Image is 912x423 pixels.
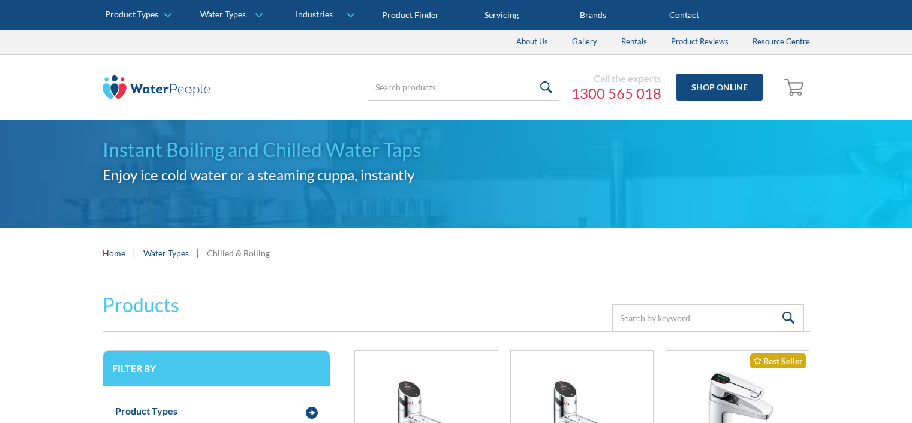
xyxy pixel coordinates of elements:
[296,10,333,20] div: Industries
[105,10,158,20] div: Product Types
[103,75,210,99] img: The Water People
[571,72,661,84] div: Call the experts
[659,30,741,54] a: Product Reviews
[504,30,560,54] a: About Us
[609,30,659,54] a: Rentals
[103,247,125,259] a: Home
[784,77,807,96] img: shopping cart
[103,135,810,164] h1: Instant Boiling and Chilled Water Taps
[143,247,189,259] a: Water Types
[115,404,177,418] div: Product Types
[612,304,804,331] input: Search by keyword
[103,164,810,186] h2: Enjoy ice cold water or a steaming cuppa, instantly
[131,246,137,260] div: |
[676,74,763,101] a: Shop Online
[560,30,609,54] a: Gallery
[195,246,201,260] div: |
[207,247,270,259] div: Chilled & Boiling
[750,353,806,368] div: Best Seller
[368,74,559,101] input: Search products
[200,10,246,20] div: Water Types
[112,362,321,374] h3: Filter by
[741,30,822,54] a: Resource Centre
[571,84,661,102] a: 1300 565 018
[103,291,179,319] h2: Products
[781,73,810,102] a: Open empty cart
